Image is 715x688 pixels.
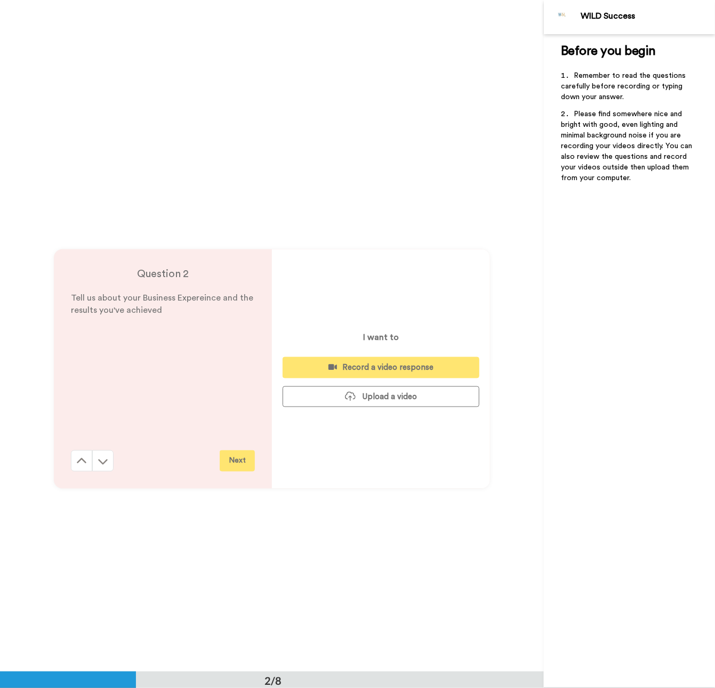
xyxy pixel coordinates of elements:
div: 2/8 [247,673,299,688]
span: Please find somewhere nice and bright with good, even lighting and minimal background noise if yo... [561,110,694,182]
p: I want to [363,331,399,344]
button: Next [220,450,255,472]
span: Remember to read the questions carefully before recording or typing down your answer. [561,72,688,101]
button: Record a video response [283,357,479,378]
div: Record a video response [291,362,471,373]
button: Upload a video [283,386,479,407]
span: Tell us about your Business Expereince and the results you've achieved [71,294,255,314]
div: WILD Success [581,11,714,21]
h4: Question 2 [71,266,255,281]
img: Profile Image [550,4,575,30]
span: Before you begin [561,45,655,58]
